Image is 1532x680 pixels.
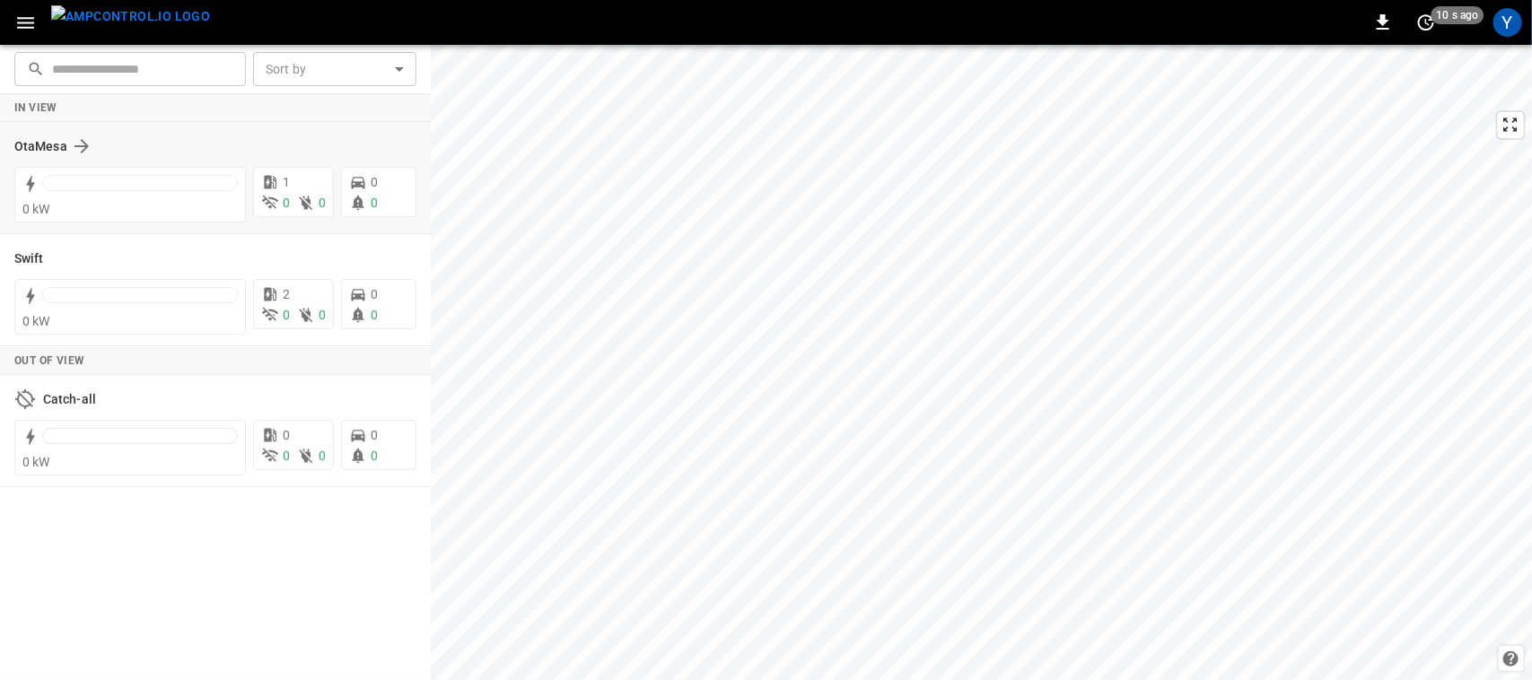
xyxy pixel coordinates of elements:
span: 0 [319,308,326,322]
strong: In View [14,101,57,114]
span: 0 [371,196,378,210]
span: 0 [283,196,290,210]
span: 0 [319,449,326,463]
span: 10 s ago [1431,6,1484,24]
span: 2 [283,287,290,301]
img: ampcontrol.io logo [51,5,210,28]
h6: OtaMesa [14,137,67,157]
span: 0 kW [22,455,50,469]
h6: Catch-all [43,390,96,410]
span: 0 [371,428,378,442]
span: 0 [371,449,378,463]
h6: Swift [14,249,44,269]
div: profile-icon [1493,8,1522,37]
span: 0 [371,175,378,189]
span: 0 [283,449,290,463]
span: 1 [283,175,290,189]
span: 0 kW [22,314,50,328]
span: 0 [371,308,378,322]
span: 0 [283,308,290,322]
span: 0 [283,428,290,442]
span: 0 [371,287,378,301]
span: 0 [319,196,326,210]
span: 0 kW [22,202,50,216]
button: set refresh interval [1412,8,1440,37]
strong: Out of View [14,354,84,367]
